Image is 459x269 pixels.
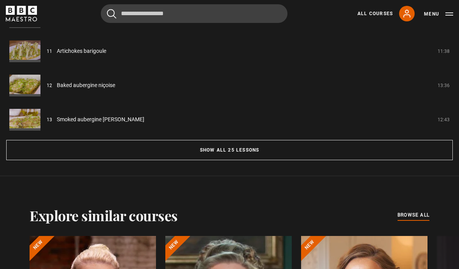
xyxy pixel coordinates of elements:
[398,211,429,220] a: browse all
[57,47,106,55] a: Artichokes barigoule
[6,140,453,160] button: Show all 25 lessons
[398,211,429,219] span: browse all
[101,4,287,23] input: Search
[57,81,115,89] a: Baked aubergine niçoise
[357,10,393,17] a: All Courses
[6,6,37,21] svg: BBC Maestro
[424,10,453,18] button: Toggle navigation
[107,9,116,19] button: Submit the search query
[57,115,144,124] a: Smoked aubergine [PERSON_NAME]
[30,207,178,224] h2: Explore similar courses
